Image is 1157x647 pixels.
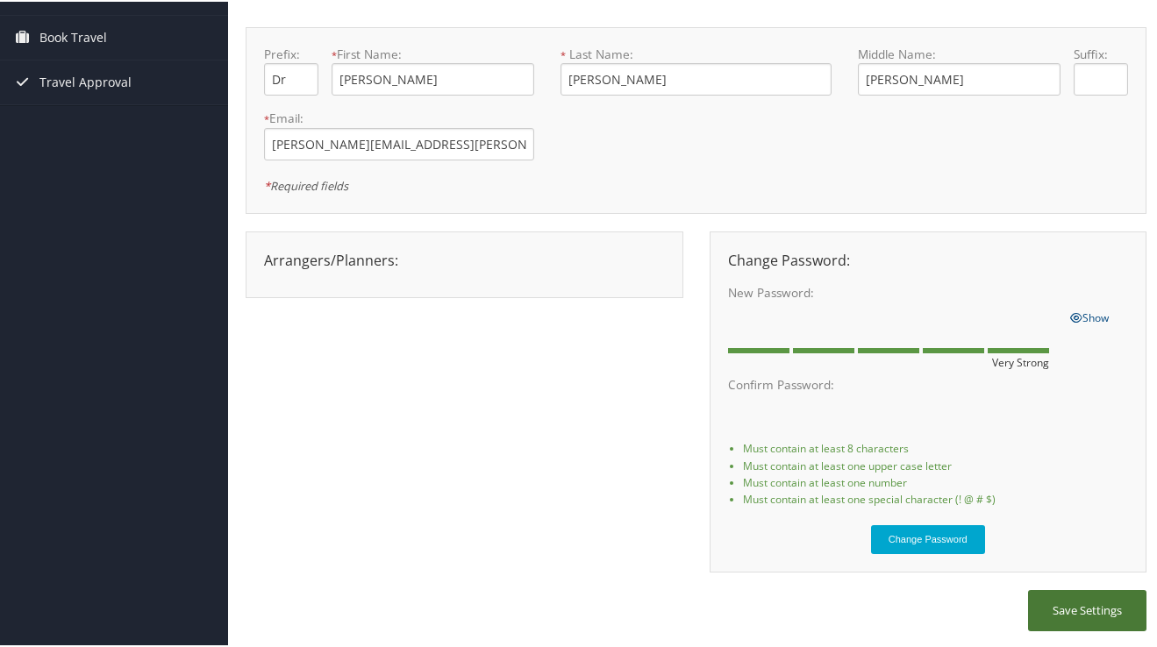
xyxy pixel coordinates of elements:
div: Change Password: [715,248,1142,269]
label: Confirm Password: [728,374,1057,392]
label: Suffix: [1074,44,1128,61]
div: Arrangers/Planners: [251,248,678,269]
button: Change Password [871,523,985,552]
li: Must contain at least one special character (! @ # $) [743,489,1128,506]
label: Middle Name: [858,44,1061,61]
span: Book Travel [39,14,107,58]
label: New Password: [728,282,1057,300]
label: First Name: [332,44,534,61]
label: Last Name: [561,44,831,61]
em: Required fields [264,176,348,192]
span: Very Strong [988,353,1049,359]
li: Must contain at least one upper case letter [743,456,1128,473]
label: Email: [264,108,534,125]
label: Prefix: [264,44,318,61]
button: Save Settings [1028,588,1146,629]
li: Must contain at least one number [743,473,1128,489]
a: Show [1070,305,1109,324]
span: Show [1070,309,1109,323]
span: Travel Approval [39,59,132,103]
li: Must contain at least 8 characters [743,438,1128,455]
